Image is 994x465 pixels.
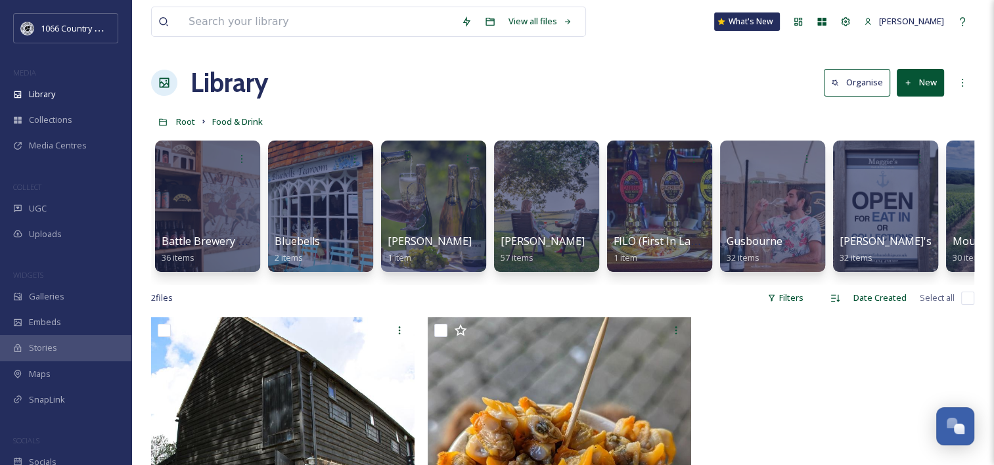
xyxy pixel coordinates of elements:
[275,252,303,263] span: 2 items
[191,63,268,102] a: Library
[502,9,579,34] a: View all files
[275,234,320,248] span: Bluebells
[162,235,365,263] a: Battle Brewery and [GEOGRAPHIC_DATA]36 items
[920,292,955,304] span: Select all
[727,252,759,263] span: 32 items
[614,252,637,263] span: 1 item
[501,235,585,263] a: [PERSON_NAME]57 items
[727,235,782,263] a: Gusbourne32 items
[29,342,57,354] span: Stories
[501,234,585,248] span: [PERSON_NAME]
[162,252,194,263] span: 36 items
[879,15,944,27] span: [PERSON_NAME]
[41,22,133,34] span: 1066 Country Marketing
[29,228,62,240] span: Uploads
[13,182,41,192] span: COLLECT
[182,7,455,36] input: Search your library
[29,368,51,380] span: Maps
[29,202,47,215] span: UGC
[727,234,782,248] span: Gusbourne
[29,290,64,303] span: Galleries
[840,252,872,263] span: 32 items
[761,285,810,311] div: Filters
[162,234,365,248] span: Battle Brewery and [GEOGRAPHIC_DATA]
[13,270,43,280] span: WIDGETS
[847,285,913,311] div: Date Created
[714,12,780,31] a: What's New
[953,252,985,263] span: 30 items
[501,252,533,263] span: 57 items
[614,234,724,248] span: FILO (First In Last Out)
[29,114,72,126] span: Collections
[176,114,195,129] a: Root
[840,235,932,263] a: [PERSON_NAME]'s32 items
[29,88,55,100] span: Library
[840,234,932,248] span: [PERSON_NAME]'s
[176,116,195,127] span: Root
[388,234,472,248] span: [PERSON_NAME]
[151,292,173,304] span: 2 file s
[824,69,890,96] button: Organise
[29,393,65,406] span: SnapLink
[13,68,36,77] span: MEDIA
[212,114,263,129] a: Food & Drink
[21,22,34,35] img: logo_footerstamp.png
[212,116,263,127] span: Food & Drink
[936,407,974,445] button: Open Chat
[388,252,411,263] span: 1 item
[275,235,320,263] a: Bluebells2 items
[897,69,944,96] button: New
[388,235,472,263] a: [PERSON_NAME]1 item
[857,9,951,34] a: [PERSON_NAME]
[614,235,724,263] a: FILO (First In Last Out)1 item
[824,69,897,96] a: Organise
[29,316,61,328] span: Embeds
[29,139,87,152] span: Media Centres
[13,435,39,445] span: SOCIALS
